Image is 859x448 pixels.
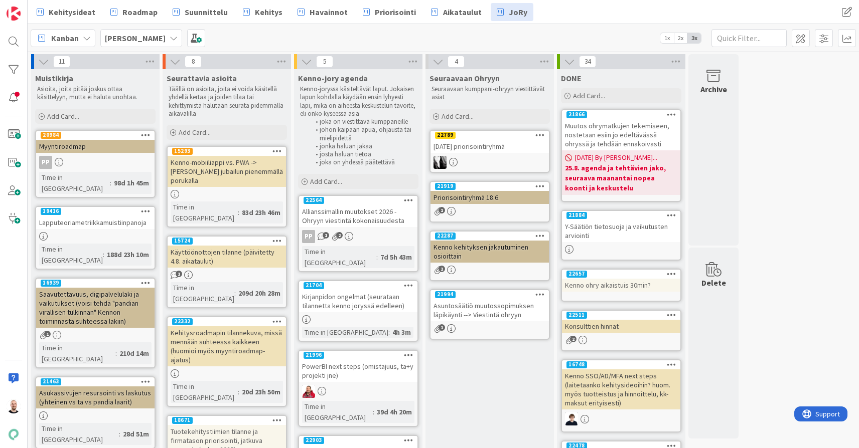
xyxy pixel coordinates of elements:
[36,216,155,229] div: Lapputeoriametriikkamuistiinpanoja
[711,29,787,47] input: Quick Filter...
[561,359,681,432] a: 16748Kenno SSO/AD/MFA next steps (laitetaanko kehitysideoihin? huom. myös tuotteistus ja hinnoitt...
[171,201,238,223] div: Time in [GEOGRAPHIC_DATA]
[562,369,680,409] div: Kenno SSO/AD/MFA next steps (laitetaanko kehitysideoihin? huom. myös tuotteistus ja hinnoittelu, ...
[304,437,324,444] div: 22903
[31,3,101,21] a: Kehitysideat
[299,290,417,312] div: Kirjanpidon ongelmat (seurataan tilannetta kenno joryssä edelleen)
[439,266,445,272] span: 2
[36,207,155,229] div: 19416Lapputeoriametriikkamuistiinpanoja
[117,348,152,359] div: 210d 14m
[122,6,158,18] span: Roadmap
[430,73,500,83] span: Seuraavaan Ohryyn
[561,73,582,83] span: DONE
[431,232,549,241] div: 22287
[431,191,549,204] div: Priorisointiryhmä 18.6.
[435,291,456,298] div: 21994
[562,360,680,409] div: 16748Kenno SSO/AD/MFA next steps (laitetaanko kehitysideoihin? huom. myös tuotteistus ja hinnoitt...
[304,282,324,289] div: 21704
[168,317,286,326] div: 22332
[562,110,680,119] div: 21866
[7,427,21,441] img: avatar
[299,281,417,312] div: 21704Kirjanpidon ongelmat (seurataan tilannetta kenno joryssä edelleen)
[430,289,550,340] a: 21994Asuntosäätiö muutossopimuksen läpikäynti --> Viestintä ohryyn
[439,324,445,331] span: 1
[39,423,119,445] div: Time in [GEOGRAPHIC_DATA]
[562,270,680,279] div: 22657
[167,3,234,21] a: Suunnittelu
[425,3,488,21] a: Aikataulut
[562,279,680,292] div: Kenno ohry aikaistuis 30min?
[431,131,549,140] div: 22789
[36,377,155,408] div: 21463Asukassivujen resursointi vs laskutus (yhteinen vs ta vs pandia laarit)
[431,131,549,153] div: 22789[DATE] priorisointiryhmä
[168,237,286,246] div: 15724
[562,119,680,150] div: Muutos ohrymatkujen tekemiseen, nostetaan esiin jo edeltävässä ohryssä ja tehdään ennakoivasti
[168,237,286,268] div: 15724Käyttöönottojen tilanne (päivitetty 4.8. aikataulut)
[310,177,342,186] span: Add Card...
[701,277,726,289] div: Delete
[575,152,657,163] span: [DATE] By [PERSON_NAME]...
[39,156,52,169] div: PP
[41,378,61,385] div: 21463
[566,212,587,219] div: 21884
[299,281,417,290] div: 21704
[36,377,155,386] div: 21463
[431,182,549,204] div: 21919Priorisointiryhmä 18.6.
[431,232,549,263] div: 22287Kenno kehityksen jakautuminen osioittain
[238,386,239,397] span: :
[37,85,154,102] p: Asioita, joita pitää joskus ottaa käsittelyyn, mutta ei haluta unohtaa.
[566,312,587,319] div: 22511
[561,210,681,261] a: 21884Y-Säätiön tietosuoja ja vaikutusten arviointi
[431,290,549,299] div: 21994
[41,280,61,287] div: 16939
[310,118,417,126] li: joka on viestittävä kumppaneille
[439,207,445,213] span: 1
[168,246,286,268] div: Käyttöönottojen tilanne (päivitetty 4.8. aikataulut)
[110,177,111,188] span: :
[36,386,155,408] div: Asukassivujen resursointi vs laskutus (yhteinen vs ta vs pandia laarit)
[430,130,550,173] a: 22789[DATE] priorisointiryhmäKV
[7,7,21,21] img: Visit kanbanzone.com
[172,238,193,245] div: 15724
[115,348,117,359] span: :
[51,32,79,44] span: Kanban
[562,320,680,333] div: Konsulttien hinnat
[432,85,548,102] p: Seuraavaan kumppani-ohryyn viestittävät asiat
[36,279,155,288] div: 16939
[239,386,283,397] div: 20d 23h 50m
[562,220,680,242] div: Y-Säätiön tietosuoja ja vaikutusten arviointi
[172,148,193,155] div: 15293
[431,182,549,191] div: 21919
[562,211,680,220] div: 21884
[167,73,237,83] span: Seurattavia asioita
[570,336,577,342] span: 2
[302,401,373,423] div: Time in [GEOGRAPHIC_DATA]
[185,56,202,68] span: 8
[562,270,680,292] div: 22657Kenno ohry aikaistuis 30min?
[561,310,681,351] a: 22511Konsulttien hinnat
[304,352,324,359] div: 21996
[119,428,120,439] span: :
[299,351,417,360] div: 21996
[35,278,156,368] a: 16939Saavutettavuus, digipalvelulaki ja vaikutukset (voisi tehdä "pandian virallisen tulkinnan" K...
[431,241,549,263] div: Kenno kehityksen jakautuminen osioittain
[168,147,286,156] div: 15293
[35,130,156,198] a: 20984MyyntiroadmapPPTime in [GEOGRAPHIC_DATA]:98d 1h 45m
[562,360,680,369] div: 16748
[168,317,286,366] div: 22332Kehitysroadmapin tilannekuva, missä mennään suhteessa kaikkeen (huomioi myös myyntiroadmap-a...
[299,230,417,243] div: PP
[431,140,549,153] div: [DATE] priorisointiryhmä
[36,131,155,153] div: 20984Myyntiroadmap
[435,132,456,139] div: 22789
[292,3,354,21] a: Havainnot
[41,208,61,215] div: 19416
[36,279,155,328] div: 16939Saavutettavuus, digipalvelulaki ja vaikutukset (voisi tehdä "pandian virallisen tulkinnan" K...
[310,150,417,158] li: josta haluan tietoa
[298,73,368,83] span: Kenno-jory agenda
[172,318,193,325] div: 22332
[298,350,418,427] a: 21996PowerBI next steps (omistajuus, ta+y projekti jne)JSTime in [GEOGRAPHIC_DATA]:39d 4h 20m
[120,428,152,439] div: 28d 51m
[579,56,596,68] span: 34
[435,183,456,190] div: 21919
[36,131,155,140] div: 20984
